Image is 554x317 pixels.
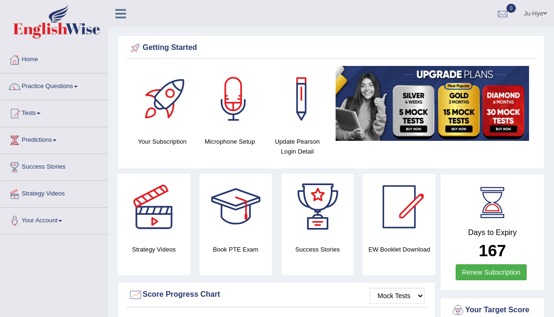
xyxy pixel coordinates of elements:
[0,73,108,97] a: Practice Questions
[128,288,425,302] div: Score Progress Chart
[506,4,516,13] span: 0
[118,244,190,254] h4: Strategy Videos
[200,244,272,254] h4: Book PTE Exam
[0,100,108,124] a: Tests
[201,137,258,146] h4: Microphone Setup
[0,208,108,231] a: Your Account
[281,244,354,254] h4: Success Stories
[268,137,326,156] h4: Update Pearson Login Detail
[0,181,108,204] a: Strategy Videos
[336,66,529,141] img: small5.jpg
[451,228,534,237] h4: Days to Expiry
[0,154,108,178] a: Success Stories
[479,241,506,260] b: 167
[363,244,435,254] h4: EW Booklet Download
[0,47,108,70] a: Home
[133,137,191,146] h4: Your Subscription
[0,127,108,151] a: Predictions
[128,41,534,55] div: Getting Started
[456,264,527,280] a: Renew Subscription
